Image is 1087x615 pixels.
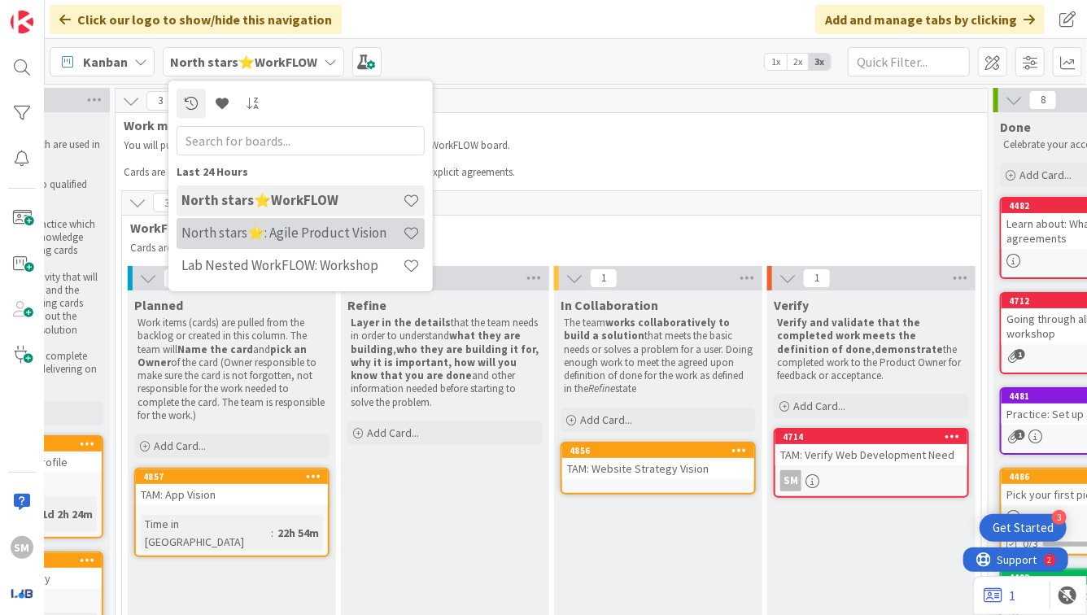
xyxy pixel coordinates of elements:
[50,5,342,34] div: Click our logo to show/hide this navigation
[367,425,419,440] span: Add Card...
[875,342,943,356] strong: demonstrate
[787,54,809,70] span: 2x
[271,524,273,542] span: :
[351,316,451,329] strong: Layer in the details
[564,316,753,396] p: The team that meets the basic needs or solves a problem for a user. Doing enough work to meet the...
[783,431,967,443] div: 4714
[562,443,754,479] div: 4856TAM: Website Strategy Vision
[351,342,541,383] strong: who they are building it for, why it is important, how will you know that you are done
[993,520,1054,536] div: Get Started
[1019,168,1072,182] span: Add Card...
[351,329,523,355] strong: what they are building
[590,268,618,288] span: 1
[564,316,732,342] strong: works collaboratively to build a solution
[146,91,174,111] span: 3
[777,316,966,382] p: , the completed work to the Product Owner for feedback or acceptance.
[1015,349,1025,360] span: 1
[177,164,425,181] div: Last 24 Hours
[138,342,309,369] strong: pick an Owner
[580,412,632,427] span: Add Card...
[793,399,845,413] span: Add Card...
[775,430,967,465] div: 4714TAM: Verify Web Development Need
[570,445,754,456] div: 4856
[351,316,539,409] p: that the team needs in order to understand , and other information needed before starting to solv...
[181,257,403,273] h4: Lab Nested WorkFLOW: Workshop
[780,470,801,491] div: SM
[164,268,191,288] span: 1
[984,586,1015,605] a: 1
[124,139,960,152] p: You will pull the cards you plan to work on in the Micro cycle into this WorkFLOW board.
[561,297,658,313] span: In Collaboration
[775,430,967,444] div: 4714
[815,5,1045,34] div: Add and manage tabs by clicking
[273,524,323,542] div: 22h 54m
[1052,510,1067,525] div: 3
[141,515,271,551] div: Time in [GEOGRAPHIC_DATA]
[136,469,328,505] div: 4857TAM: App Vision
[803,268,831,288] span: 1
[124,117,967,133] span: Work management space
[562,458,754,479] div: TAM: Website Strategy Vision
[85,7,89,20] div: 2
[154,438,206,453] span: Add Card...
[143,471,328,482] div: 4857
[32,505,97,523] div: 31d 2h 24m
[134,297,183,313] span: Planned
[11,11,33,33] img: Visit kanbanzone.com
[153,193,181,212] span: 3
[774,297,809,313] span: Verify
[11,582,33,604] img: avatar
[775,444,967,465] div: TAM: Verify Web Development Need
[809,54,831,70] span: 3x
[136,469,328,484] div: 4857
[130,242,967,255] p: Cards are pulled through this process, collaboratively.
[765,54,787,70] span: 1x
[130,220,961,236] span: WorkFLOW
[136,484,328,505] div: TAM: App Vision
[177,126,425,155] input: Search for boards...
[775,470,967,491] div: SM
[588,382,615,395] em: Refine
[1029,90,1057,110] span: 8
[777,316,923,356] strong: Verify and validate that the completed work meets the definition of done
[83,52,128,72] span: Kanban
[980,514,1067,542] div: Open Get Started checklist, remaining modules: 3
[177,342,253,356] strong: Name the card
[347,297,386,313] span: Refine
[1000,119,1031,135] span: Done
[1023,535,1038,552] span: 0/3
[1015,430,1025,440] span: 1
[34,2,74,22] span: Support
[124,166,960,179] p: Cards are pulled from left to right as the team meets the agreed upon explicit agreements.
[11,536,33,559] div: SM
[170,54,317,70] b: North stars⭐WorkFLOW
[181,192,403,208] h4: North stars⭐WorkFLOW
[562,443,754,458] div: 4856
[181,225,403,241] h4: North stars⭐: Agile Product Vision
[138,316,326,422] p: Work items (cards) are pulled from the backlog or created in this column. The team will and of th...
[848,47,970,76] input: Quick Filter...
